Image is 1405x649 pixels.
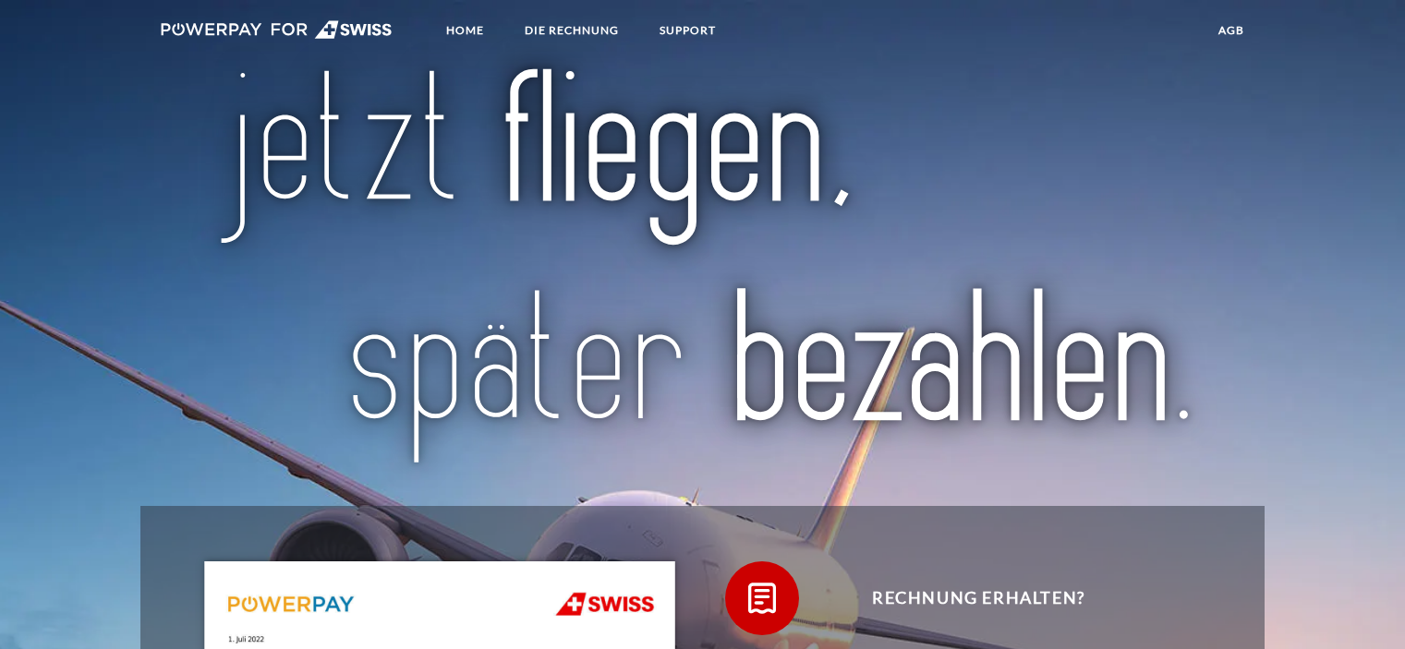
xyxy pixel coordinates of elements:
button: Rechnung erhalten? [725,561,1205,635]
a: agb [1203,14,1260,47]
img: title-swiss_de.svg [210,65,1194,472]
a: Home [430,14,500,47]
span: Rechnung erhalten? [752,561,1205,635]
a: SUPPORT [644,14,732,47]
img: qb_bill.svg [739,575,785,621]
a: DIE RECHNUNG [509,14,635,47]
img: logo-swiss-white.svg [161,20,393,39]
